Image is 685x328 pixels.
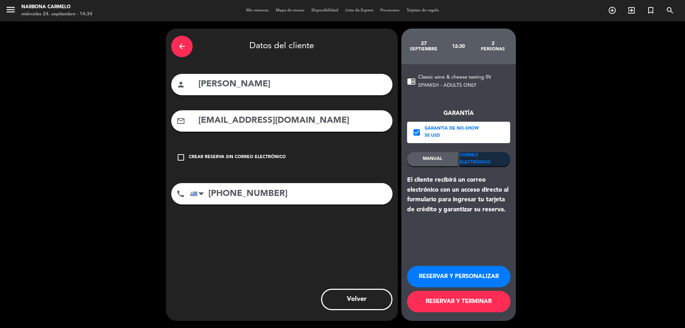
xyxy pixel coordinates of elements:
[476,41,510,46] div: 2
[308,9,342,12] span: Disponibilidad
[190,183,207,204] div: Uruguay: +598
[407,152,458,166] div: MANUAL
[189,154,286,161] div: Crear reserva sin correo electrónico
[198,77,387,92] input: Nombre del cliente
[171,34,392,59] div: Datos del cliente
[608,6,616,15] i: add_circle_outline
[425,125,479,132] div: Garantía de no-show
[418,73,510,90] span: Classic wine & cheese tasting IN SPANISH - ADULTS ONLY
[177,80,185,89] i: person
[177,117,185,125] i: mail_outline
[377,9,403,12] span: Pre-acceso
[476,46,510,52] div: personas
[272,9,308,12] span: Mapa de mesas
[627,6,636,15] i: exit_to_app
[407,266,511,287] button: RESERVAR Y PERSONALIZAR
[178,42,186,51] i: arrow_back
[407,46,441,52] div: septiembre
[21,11,92,18] div: miércoles 24. septiembre - 14:34
[407,77,416,86] span: chrome_reader_mode
[321,289,392,310] button: Volver
[407,109,510,118] div: Garantía
[21,4,92,11] div: Narbona Carmelo
[646,6,655,15] i: turned_in_not
[5,4,16,15] i: menu
[412,128,421,137] i: check_box
[425,132,479,140] div: 50 USD
[460,152,510,166] div: Correo Electrónico
[666,6,674,15] i: search
[441,34,476,59] div: 12:30
[407,41,441,46] div: 27
[403,9,443,12] span: Tarjetas de regalo
[342,9,377,12] span: Lista de Espera
[176,190,185,198] i: phone
[198,113,387,128] input: Email del cliente
[5,4,16,17] button: menu
[177,153,185,162] i: check_box_outline_blank
[190,183,392,205] input: Número de teléfono...
[243,9,272,12] span: Mis reservas
[407,291,511,312] button: RESERVAR Y TERMINAR
[407,175,510,215] div: El cliente recibirá un correo electrónico con un acceso directo al formulario para ingresar tu ta...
